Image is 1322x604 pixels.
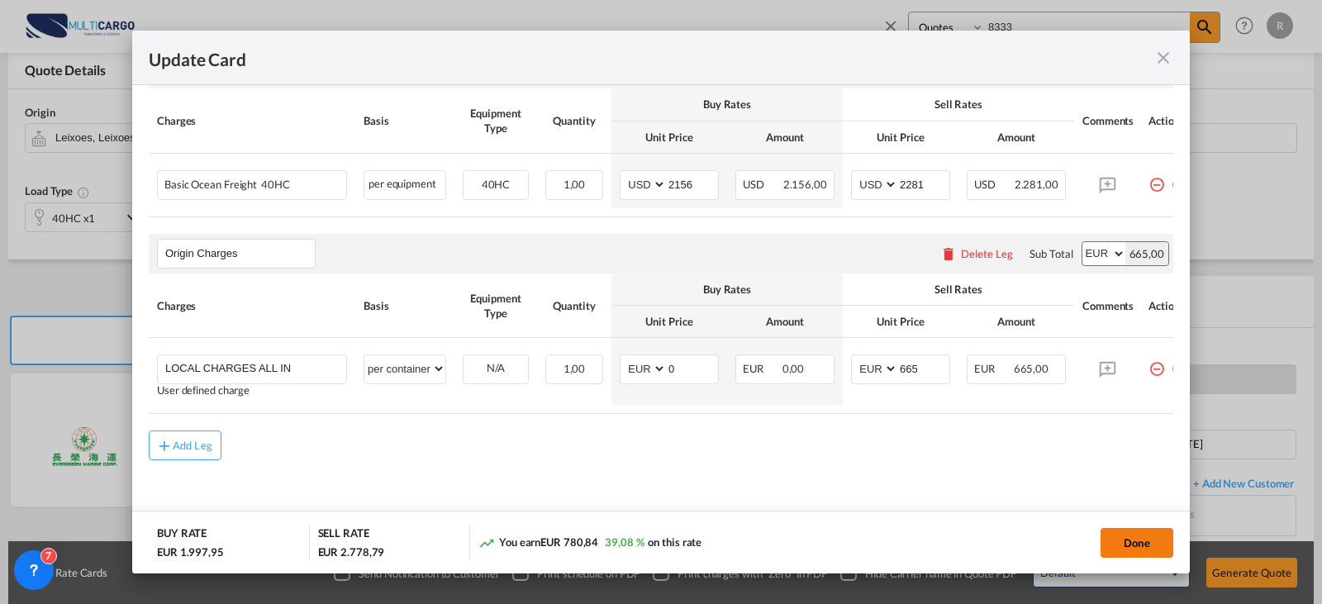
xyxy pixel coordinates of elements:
[611,121,727,154] th: Unit Price
[364,298,446,313] div: Basis
[478,535,701,552] div: You earn on this rate
[564,362,586,375] span: 1,00
[1140,273,1196,338] th: Action
[318,526,369,545] div: SELL RATE
[958,121,1074,154] th: Amount
[1014,362,1049,375] span: 665,00
[464,355,528,381] div: N/A
[667,171,718,196] input: 2156
[157,545,228,559] div: EUR 1.997,95
[1030,246,1072,261] div: Sub Total
[463,106,529,136] div: Equipment Type
[165,355,346,380] input: Charge Name
[158,355,346,380] md-input-container: LOCAL CHARGES ALL IN
[783,178,827,191] span: 2.156,00
[564,178,586,191] span: 1,00
[132,31,1190,574] md-dialog: Update Card Port ...
[940,247,1013,260] button: Delete Leg
[1015,178,1058,191] span: 2.281,00
[974,362,1011,375] span: EUR
[478,535,495,551] md-icon: icon-trending-up
[1148,170,1165,187] md-icon: icon-minus-circle-outline red-400-fg
[364,170,446,200] div: per equipment
[1148,354,1165,371] md-icon: icon-minus-circle-outline red-400-fg
[843,121,958,154] th: Unit Price
[157,298,347,313] div: Charges
[611,306,727,338] th: Unit Price
[165,241,315,266] input: Leg Name
[1171,354,1187,371] md-icon: icon-plus-circle-outline green-400-fg
[545,113,603,128] div: Quantity
[1125,242,1168,265] div: 665,00
[620,97,835,112] div: Buy Rates
[318,545,385,559] div: EUR 2.778,79
[1074,273,1140,338] th: Comments
[605,535,644,549] span: 39,08 %
[364,113,446,128] div: Basis
[898,171,949,196] input: 2281
[851,97,1066,112] div: Sell Rates
[540,535,598,549] span: EUR 780,84
[1101,528,1173,558] button: Done
[727,306,843,338] th: Amount
[898,355,949,380] input: 665
[149,430,221,460] button: Add Leg
[482,178,511,191] span: 40HC
[667,355,718,380] input: 0
[961,247,1013,260] div: Delete Leg
[1171,170,1187,187] md-icon: icon-plus-circle-outline green-400-fg
[843,306,958,338] th: Unit Price
[364,355,445,382] select: per container
[173,440,212,450] div: Add Leg
[620,282,835,297] div: Buy Rates
[545,298,603,313] div: Quantity
[164,171,296,191] div: Basic Ocean Freight
[157,384,347,397] div: User defined charge
[257,178,290,191] span: 40HC
[156,437,173,454] md-icon: icon-plus md-link-fg s20
[463,291,529,321] div: Equipment Type
[958,306,1074,338] th: Amount
[157,113,347,128] div: Charges
[782,362,805,375] span: 0,00
[1074,88,1140,153] th: Comments
[940,245,957,262] md-icon: icon-delete
[1153,48,1173,68] md-icon: icon-close fg-AAA8AD m-0 pointer
[974,178,1012,191] span: USD
[149,47,1153,68] div: Update Card
[1140,88,1196,153] th: Action
[727,121,843,154] th: Amount
[743,178,781,191] span: USD
[157,526,207,545] div: BUY RATE
[851,282,1066,297] div: Sell Rates
[743,362,780,375] span: EUR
